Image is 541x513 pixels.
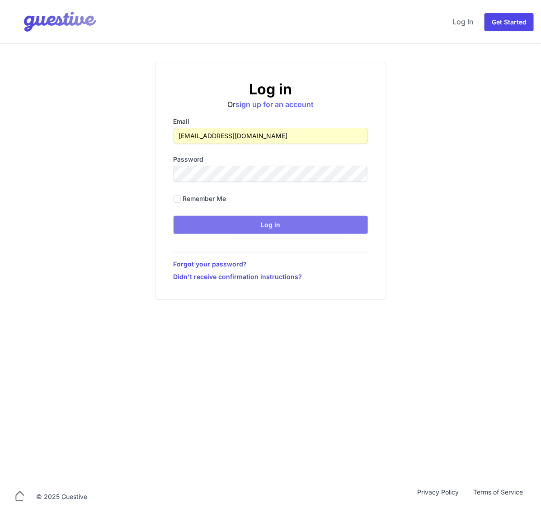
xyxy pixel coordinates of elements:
[174,117,368,126] label: Email
[174,216,368,234] input: Log in
[485,13,534,31] a: Get Started
[410,488,466,506] a: Privacy Policy
[449,11,477,33] a: Log In
[183,194,226,203] label: Remember me
[466,488,530,506] a: Terms of Service
[36,492,87,501] div: © 2025 Guestive
[174,260,368,269] a: Forgot your password?
[174,80,368,98] h2: Log in
[174,272,368,281] a: Didn't receive confirmation instructions?
[7,4,99,40] img: Your Company
[235,100,314,109] a: sign up for an account
[174,128,368,144] input: you@example.com
[174,80,368,110] div: Or
[174,155,368,164] label: Password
